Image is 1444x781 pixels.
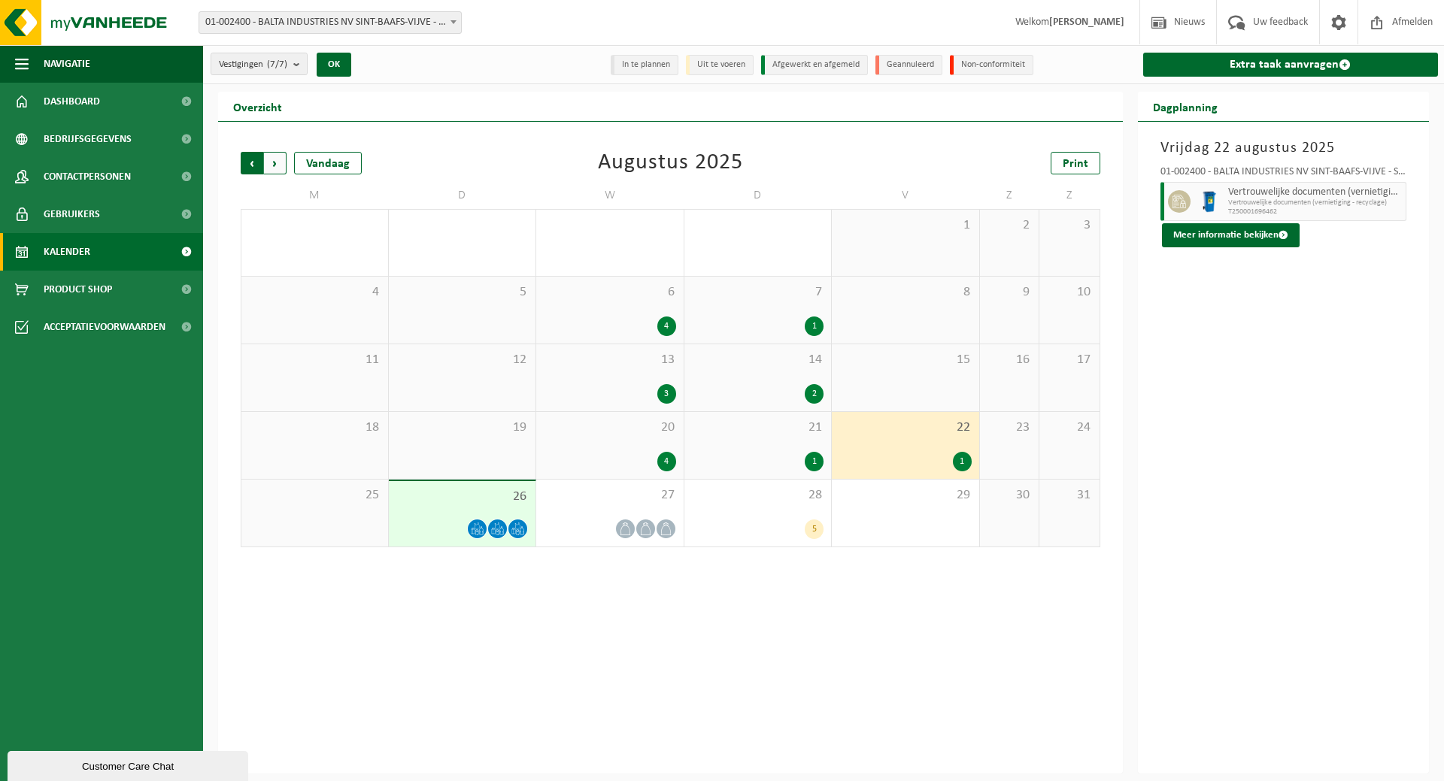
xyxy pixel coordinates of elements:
button: Vestigingen(7/7) [211,53,308,75]
div: 3 [657,384,676,404]
div: 1 [805,452,824,471]
span: 21 [692,419,824,436]
span: Vertrouwelijke documenten (vernietiging - recyclage) [1228,198,1403,207]
span: T250001696462 [1228,207,1403,216]
span: 29 [839,487,972,504]
span: Contactpersonen [44,158,131,195]
span: 4 [249,284,381,301]
button: OK [317,53,351,77]
span: Kalender [44,233,90,271]
span: 10 [1047,284,1091,301]
td: W [536,182,684,209]
span: Print [1063,158,1088,170]
div: Augustus 2025 [598,152,743,174]
button: Meer informatie bekijken [1162,223,1300,247]
span: 15 [839,352,972,368]
span: 1 [839,217,972,234]
span: Vertrouwelijke documenten (vernietiging - recyclage) [1228,186,1403,198]
span: Bedrijfsgegevens [44,120,132,158]
span: 27 [544,487,676,504]
h2: Dagplanning [1138,92,1233,121]
div: 4 [657,316,676,336]
td: D [389,182,537,209]
div: 1 [805,316,824,336]
span: 5 [396,284,529,301]
span: Vestigingen [219,53,287,76]
span: 26 [396,489,529,505]
span: 01-002400 - BALTA INDUSTRIES NV SINT-BAAFS-VIJVE - SINT-BAAFS-VIJVE [199,11,462,34]
span: 28 [692,487,824,504]
span: 22 [839,419,972,436]
span: 9 [987,284,1032,301]
span: 18 [249,419,381,436]
div: Vandaag [294,152,362,174]
span: 19 [396,419,529,436]
span: 14 [692,352,824,368]
span: 23 [987,419,1032,436]
count: (7/7) [267,59,287,69]
li: Afgewerkt en afgemeld [761,55,868,75]
span: Product Shop [44,271,112,308]
span: 7 [692,284,824,301]
li: In te plannen [611,55,678,75]
div: 5 [805,519,824,539]
h2: Overzicht [218,92,297,121]
strong: [PERSON_NAME] [1049,17,1124,28]
span: 11 [249,352,381,368]
span: 30 [987,487,1032,504]
img: WB-0240-HPE-BE-09 [1198,190,1221,213]
h3: Vrijdag 22 augustus 2025 [1160,137,1407,159]
span: 16 [987,352,1032,368]
td: Z [980,182,1040,209]
div: 01-002400 - BALTA INDUSTRIES NV SINT-BAAFS-VIJVE - SINT-BAAFS-VIJVE [1160,167,1407,182]
span: 6 [544,284,676,301]
td: V [832,182,980,209]
li: Geannuleerd [875,55,942,75]
span: Volgende [264,152,287,174]
span: 17 [1047,352,1091,368]
iframe: chat widget [8,748,251,781]
span: 12 [396,352,529,368]
span: 13 [544,352,676,368]
div: 1 [953,452,972,471]
span: 2 [987,217,1032,234]
span: Vorige [241,152,263,174]
span: 25 [249,487,381,504]
li: Uit te voeren [686,55,754,75]
span: 8 [839,284,972,301]
span: Navigatie [44,45,90,83]
span: 31 [1047,487,1091,504]
span: Acceptatievoorwaarden [44,308,165,346]
span: 3 [1047,217,1091,234]
a: Print [1051,152,1100,174]
li: Non-conformiteit [950,55,1033,75]
span: 24 [1047,419,1091,436]
td: D [684,182,833,209]
div: 2 [805,384,824,404]
div: 4 [657,452,676,471]
td: M [241,182,389,209]
span: 01-002400 - BALTA INDUSTRIES NV SINT-BAAFS-VIJVE - SINT-BAAFS-VIJVE [199,12,461,33]
td: Z [1039,182,1100,209]
a: Extra taak aanvragen [1143,53,1439,77]
span: Gebruikers [44,195,100,233]
span: Dashboard [44,83,100,120]
span: 20 [544,419,676,436]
